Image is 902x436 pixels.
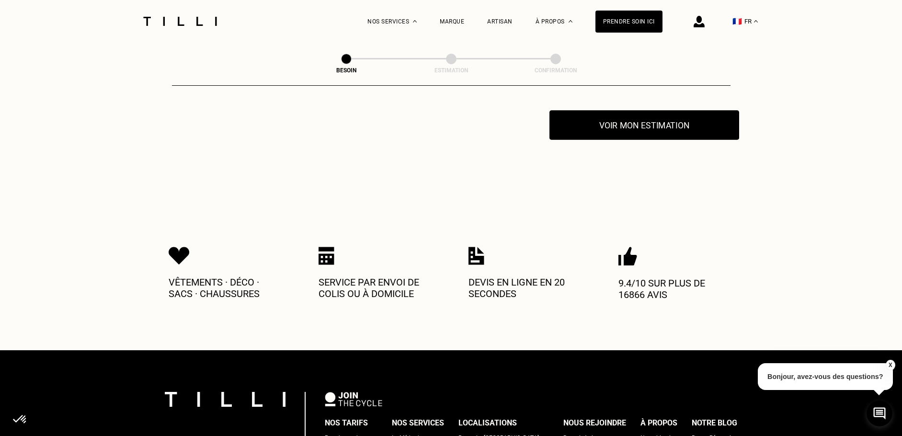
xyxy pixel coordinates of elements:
p: Vêtements · Déco · Sacs · Chaussures [169,276,284,299]
img: Icon [319,247,334,265]
a: Artisan [487,18,513,25]
a: Marque [440,18,464,25]
img: logo Tilli [165,392,285,407]
div: Confirmation [508,67,604,74]
img: Icon [169,247,190,265]
p: Bonjour, avez-vous des questions? [758,363,893,390]
div: Besoin [298,67,394,74]
div: Nos services [392,416,444,430]
p: Service par envoi de colis ou à domicile [319,276,434,299]
img: Logo du service de couturière Tilli [140,17,220,26]
p: 9.4/10 sur plus de 16866 avis [618,277,733,300]
a: Prendre soin ici [595,11,662,33]
button: X [885,360,895,370]
img: logo Join The Cycle [325,392,382,406]
div: À propos [640,416,677,430]
button: Voir mon estimation [549,110,739,140]
img: Icon [618,247,637,266]
div: Estimation [403,67,499,74]
img: Menu déroulant [413,20,417,23]
div: Nos tarifs [325,416,368,430]
p: Devis en ligne en 20 secondes [468,276,583,299]
img: Icon [468,247,484,265]
div: Notre blog [692,416,737,430]
span: 🇫🇷 [732,17,742,26]
div: Nous rejoindre [563,416,626,430]
img: menu déroulant [754,20,758,23]
img: Menu déroulant à propos [569,20,572,23]
img: icône connexion [694,16,705,27]
div: Localisations [458,416,517,430]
